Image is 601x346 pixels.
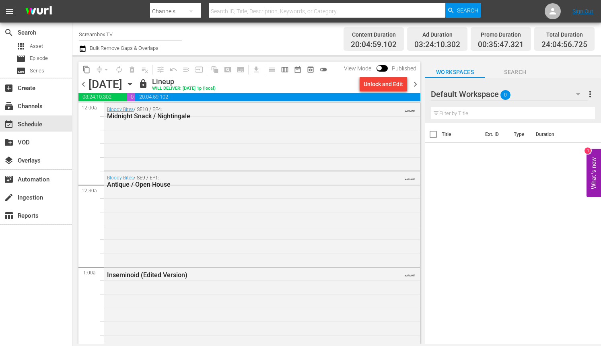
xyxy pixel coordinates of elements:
[585,84,595,104] button: more_vert
[30,67,44,75] span: Series
[107,107,375,120] div: / SE10 / EP4:
[307,66,315,74] span: preview_outlined
[5,6,14,16] span: menu
[107,107,134,112] a: Bloody Bites
[16,66,26,76] span: Series
[478,29,524,40] div: Promo Duration
[585,89,595,99] span: more_vert
[4,193,14,202] span: Ingestion
[317,63,330,76] span: 24 hours Lineup View is OFF
[431,83,588,105] div: Default Workspace
[4,119,14,129] span: Schedule
[587,149,601,197] button: Open Feedback Widget
[351,29,397,40] div: Content Duration
[531,123,579,146] th: Duration
[113,63,126,76] span: Loop Content
[281,66,289,74] span: calendar_view_week_outlined
[107,175,134,181] a: Bloody Bites
[4,156,14,165] span: Overlays
[291,63,304,76] span: Month Calendar View
[294,66,302,74] span: date_range_outlined
[82,66,91,74] span: content_copy
[340,65,377,72] span: View Mode:
[405,106,415,112] span: VARIANT
[89,45,158,51] span: Bulk Remove Gaps & Overlaps
[405,270,415,277] span: VARIANT
[541,29,587,40] div: Total Duration
[16,54,26,64] span: Episode
[127,93,135,101] span: 00:35:47.321
[425,67,485,77] span: Workspaces
[304,63,317,76] span: View Backup
[541,40,587,49] span: 24:04:56.725
[4,175,14,184] span: Automation
[30,54,48,62] span: Episode
[167,63,180,76] span: Revert to Primary Episode
[478,40,524,49] span: 00:35:47.321
[78,93,127,101] span: 03:24:10.302
[126,63,138,76] span: Select an event to delete
[278,63,291,76] span: Week Calendar View
[193,63,206,76] span: Update Metadata from Key Asset
[360,77,407,91] button: Unlock and Edit
[107,271,375,279] div: Inseminoid (Edited Version)
[509,123,531,146] th: Type
[78,79,89,89] span: chevron_left
[414,29,460,40] div: Ad Duration
[234,63,247,76] span: Create Series Block
[16,41,26,51] span: Asset
[414,40,460,49] span: 03:24:10.302
[377,65,382,71] span: Toggle to switch from Published to Draft view.
[4,211,14,220] span: Reports
[572,8,593,14] a: Sign Out
[151,62,167,77] span: Customize Events
[4,83,14,93] span: Create
[135,93,420,101] span: 20:04:59.102
[89,78,122,91] div: [DATE]
[93,63,113,76] span: Remove Gaps & Overlaps
[107,175,375,188] div: / SE9 / EP1:
[107,112,375,120] div: Midnight Snack / Nightingale
[319,66,327,74] span: toggle_off
[206,62,221,77] span: Refresh All Search Blocks
[480,123,509,146] th: Ext. ID
[4,101,14,111] span: Channels
[585,148,591,154] div: 1
[485,67,545,77] span: Search
[152,77,216,86] div: Lineup
[107,181,375,188] div: Antique / Open House
[180,63,193,76] span: Fill episodes with ad slates
[4,28,14,37] span: Search
[152,86,216,91] div: WILL DELIVER: [DATE] 1p (local)
[4,138,14,147] span: VOD
[19,2,58,21] img: ans4CAIJ8jUAAAAAAAAAAAAAAAAAAAAAAAAgQb4GAAAAAAAAAAAAAAAAAAAAAAAAJMjXAAAAAAAAAAAAAAAAAAAAAAAAgAT5G...
[351,40,397,49] span: 20:04:59.102
[442,123,480,146] th: Title
[410,79,420,89] span: chevron_right
[80,63,93,76] span: Copy Lineup
[445,3,481,18] button: Search
[30,42,43,50] span: Asset
[221,63,234,76] span: Create Search Block
[138,79,148,89] span: lock
[405,174,415,181] span: VARIANT
[457,3,478,18] span: Search
[138,63,151,76] span: Clear Lineup
[388,65,420,72] span: Published
[500,86,510,103] span: 0
[364,77,403,91] div: Unlock and Edit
